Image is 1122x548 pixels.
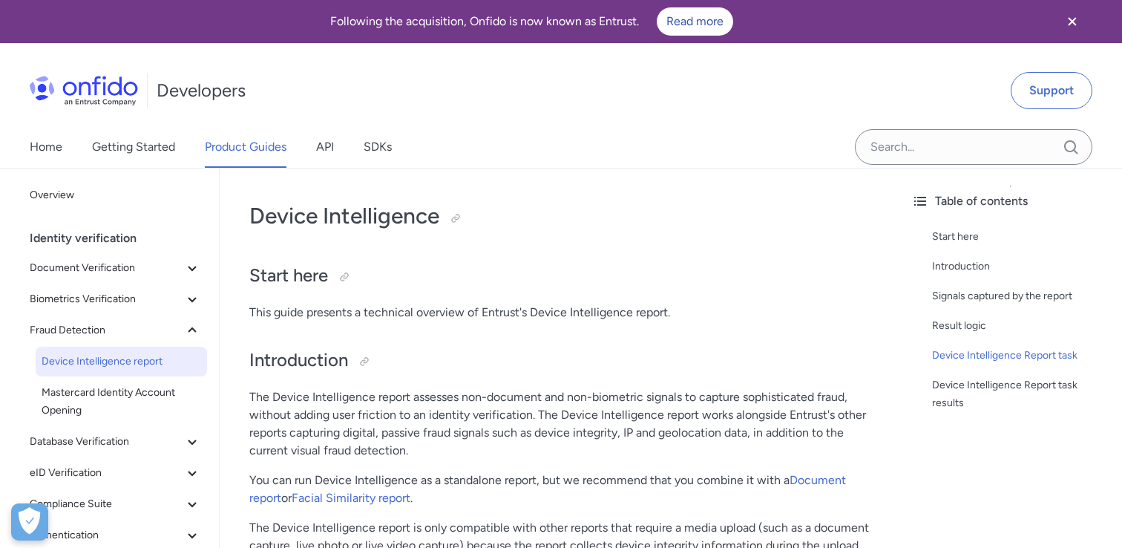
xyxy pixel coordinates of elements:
p: The Device Intelligence report assesses non-document and non-biometric signals to capture sophist... [249,388,870,460]
div: Identity verification [30,224,213,253]
span: eID Verification [30,464,183,482]
span: Device Intelligence report [42,353,201,371]
a: Getting Started [92,126,175,168]
div: Table of contents [911,192,1110,210]
input: Onfido search input field [855,129,1092,165]
div: Following the acquisition, Onfido is now known as Entrust. [18,7,1045,36]
span: Overview [30,186,201,204]
h2: Introduction [249,348,870,374]
img: Onfido Logo [30,76,138,105]
a: Home [30,126,62,168]
a: API [316,126,334,168]
span: Document Verification [30,259,183,277]
a: Result logic [932,317,1110,335]
svg: Close banner [1063,13,1081,30]
a: Support [1011,72,1092,109]
span: Authentication [30,526,183,544]
a: Signals captured by the report [932,287,1110,305]
button: Open Preferences [11,503,48,541]
button: Biometrics Verification [24,284,207,314]
p: You can run Device Intelligence as a standalone report, but we recommend that you combine it with... [249,472,870,507]
button: Close banner [1045,3,1100,40]
a: Introduction [932,258,1110,275]
a: Device Intelligence report [36,347,207,376]
a: Document report [249,473,846,505]
a: SDKs [364,126,392,168]
a: Overview [24,180,207,210]
h1: Developers [157,79,246,102]
p: This guide presents a technical overview of Entrust's Device Intelligence report. [249,304,870,322]
button: Compliance Suite [24,489,207,519]
a: Mastercard Identity Account Opening [36,378,207,425]
a: Read more [657,7,733,36]
button: Document Verification [24,253,207,283]
a: Product Guides [205,126,286,168]
h1: Device Intelligence [249,201,870,231]
button: Fraud Detection [24,316,207,345]
span: Fraud Detection [30,322,183,339]
button: Database Verification [24,427,207,457]
span: Database Verification [30,433,183,451]
span: Compliance Suite [30,495,183,513]
span: Biometrics Verification [30,290,183,308]
div: Cookie Preferences [11,503,48,541]
a: Start here [932,228,1110,246]
span: Mastercard Identity Account Opening [42,384,201,420]
a: Device Intelligence Report task [932,347,1110,365]
h2: Start here [249,264,870,289]
button: eID Verification [24,458,207,488]
a: Facial Similarity report [292,491,410,505]
a: Device Intelligence Report task results [932,376,1110,412]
